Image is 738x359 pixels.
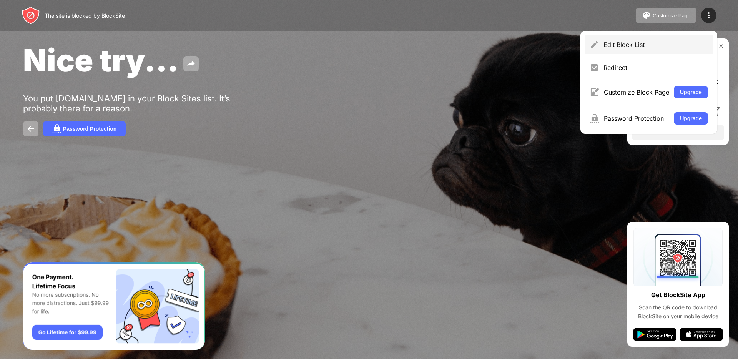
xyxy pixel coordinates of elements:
div: Redirect [603,64,708,71]
img: menu-pencil.svg [590,40,599,49]
div: Scan the QR code to download BlockSite on your mobile device [633,303,723,321]
img: menu-redirect.svg [590,63,599,72]
button: Customize Page [636,8,696,23]
img: back.svg [26,124,35,133]
div: Customize Block Page [604,88,669,96]
img: app-store.svg [680,328,723,341]
img: menu-icon.svg [704,11,713,20]
iframe: Banner [23,262,205,350]
img: menu-password.svg [590,114,599,123]
div: You put [DOMAIN_NAME] in your Block Sites list. It’s probably there for a reason. [23,93,261,113]
img: password.svg [52,124,61,133]
img: menu-customize.svg [590,88,599,97]
button: Upgrade [674,112,708,125]
div: Password Protection [63,126,116,132]
button: Password Protection [43,121,126,136]
img: share.svg [186,59,196,68]
div: The site is blocked by BlockSite [45,12,125,19]
img: qrcode.svg [633,228,723,286]
div: Get BlockSite App [651,289,705,301]
span: Nice try... [23,42,179,79]
div: Password Protection [604,115,669,122]
button: Upgrade [674,86,708,98]
img: google-play.svg [633,328,676,341]
div: Customize Page [653,13,690,18]
img: header-logo.svg [22,6,40,25]
img: rate-us-close.svg [718,43,724,49]
img: pallet.svg [642,11,651,20]
div: Edit Block List [603,41,708,48]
